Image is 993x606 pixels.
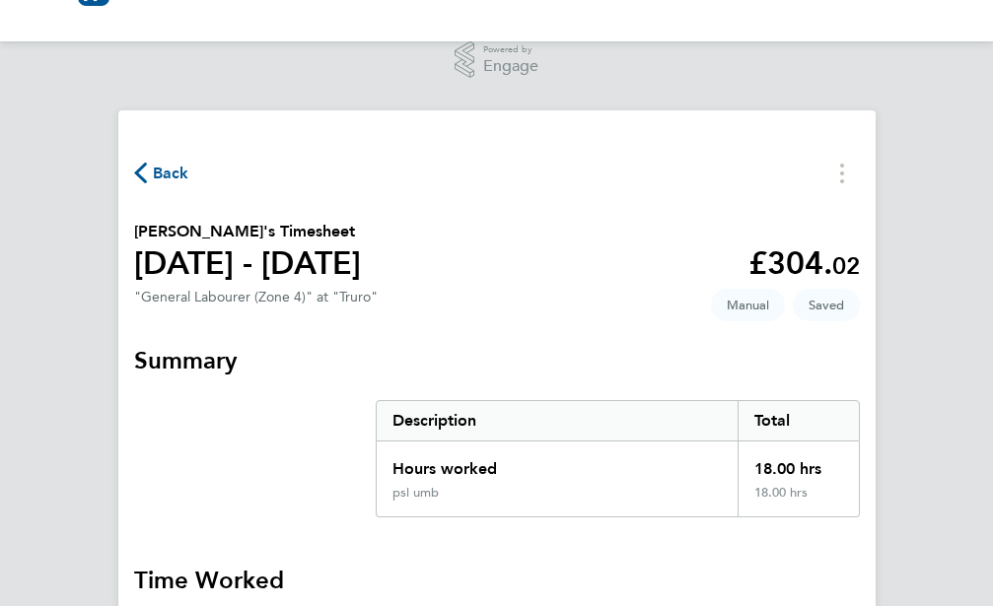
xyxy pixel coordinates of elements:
[134,220,361,243] h2: [PERSON_NAME]'s Timesheet
[376,400,860,517] div: Summary
[483,58,538,75] span: Engage
[738,485,858,516] div: 18.00 hrs
[455,41,538,79] a: Powered byEngage
[377,401,739,440] div: Description
[134,345,860,376] h3: Summary
[134,565,860,596] h3: Time Worked
[483,41,538,58] span: Powered by
[824,158,860,188] button: Timesheets Menu
[377,441,739,485] div: Hours worked
[832,251,860,280] span: 02
[748,244,860,282] app-decimal: £304.
[738,441,858,485] div: 18.00 hrs
[711,289,785,321] span: This timesheet was manually created.
[134,161,189,185] button: Back
[793,289,860,321] span: This timesheet is Saved.
[738,401,858,440] div: Total
[134,243,361,283] h1: [DATE] - [DATE]
[153,162,189,185] span: Back
[134,289,378,305] div: "General Labourer (Zone 4)" at "Truro"
[392,485,439,501] div: psl umb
